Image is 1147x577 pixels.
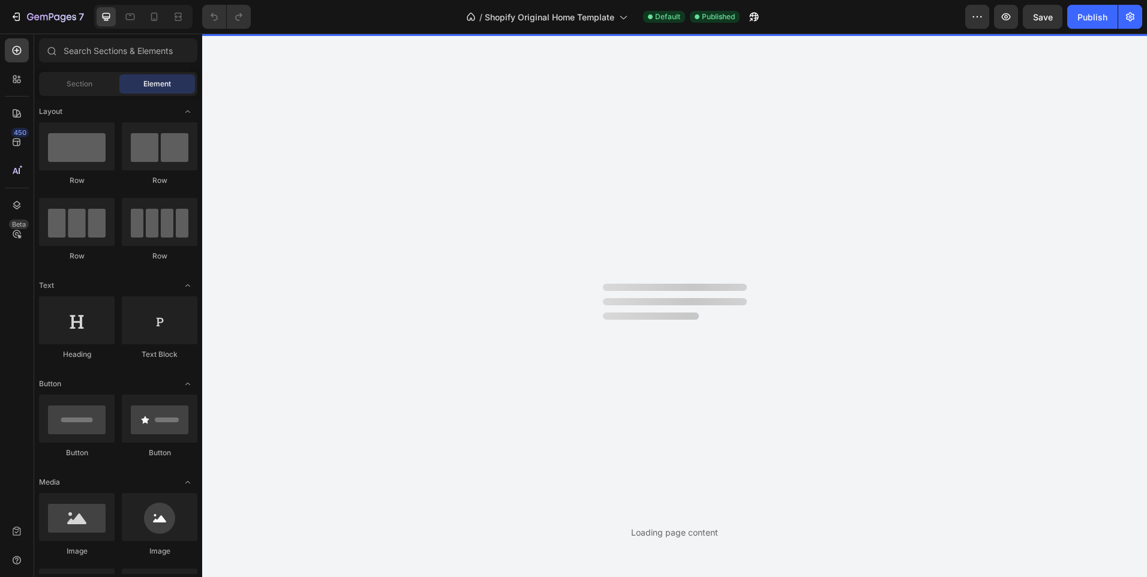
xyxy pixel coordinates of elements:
span: Default [655,11,680,22]
div: Button [39,447,115,458]
span: Toggle open [178,473,197,492]
span: Toggle open [178,276,197,295]
div: Publish [1077,11,1107,23]
div: Row [122,251,197,262]
span: Published [702,11,735,22]
span: Toggle open [178,374,197,393]
div: Text Block [122,349,197,360]
div: Image [122,546,197,557]
span: Save [1033,12,1053,22]
span: Section [67,79,92,89]
span: Media [39,477,60,488]
span: Text [39,280,54,291]
span: Toggle open [178,102,197,121]
div: Heading [39,349,115,360]
div: 450 [11,128,29,137]
button: Publish [1067,5,1118,29]
p: 7 [79,10,84,24]
div: Row [122,175,197,186]
button: Save [1023,5,1062,29]
span: / [479,11,482,23]
span: Layout [39,106,62,117]
div: Beta [9,220,29,229]
input: Search Sections & Elements [39,38,197,62]
div: Button [122,447,197,458]
div: Undo/Redo [202,5,251,29]
span: Element [143,79,171,89]
span: Shopify Original Home Template [485,11,614,23]
button: 7 [5,5,89,29]
div: Row [39,175,115,186]
div: Image [39,546,115,557]
span: Button [39,378,61,389]
div: Row [39,251,115,262]
div: Loading page content [631,526,718,539]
